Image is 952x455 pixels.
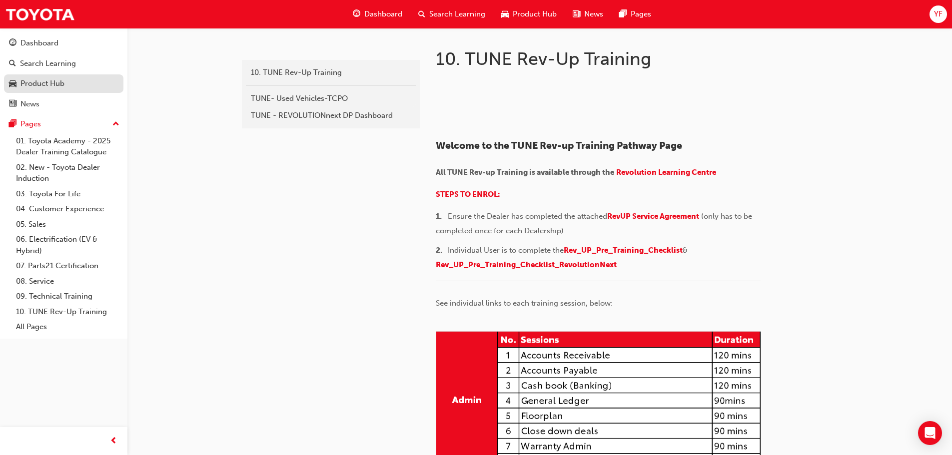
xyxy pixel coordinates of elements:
[112,118,119,131] span: up-icon
[410,4,493,24] a: search-iconSearch Learning
[436,190,500,199] a: STEPS TO ENROL:
[436,212,448,221] span: 1. ​
[584,8,603,20] span: News
[573,8,580,20] span: news-icon
[12,217,123,232] a: 05. Sales
[5,3,75,25] img: Trak
[12,133,123,160] a: 01. Toyota Academy - 2025 Dealer Training Catalogue
[918,421,942,445] div: Open Intercom Messenger
[251,67,411,78] div: 10. TUNE Rev-Up Training
[353,8,360,20] span: guage-icon
[607,212,699,221] a: RevUP Service Agreement
[12,319,123,335] a: All Pages
[564,246,683,255] a: Rev_UP_Pre_Training_Checklist
[513,8,557,20] span: Product Hub
[493,4,565,24] a: car-iconProduct Hub
[4,32,123,115] button: DashboardSearch LearningProduct HubNews
[436,260,617,269] a: Rev_UP_Pre_Training_Checklist_RevolutionNext
[12,160,123,186] a: 02. New - Toyota Dealer Induction
[20,78,64,89] div: Product Hub
[251,93,411,104] div: TUNE- Used Vehicles-TCPO
[12,232,123,258] a: 06. Electrification (EV & Hybrid)
[4,74,123,93] a: Product Hub
[9,79,16,88] span: car-icon
[12,186,123,202] a: 03. Toyota For Life
[364,8,402,20] span: Dashboard
[436,299,613,308] span: See individual links to each training session, below:
[12,304,123,320] a: 10. TUNE Rev-Up Training
[4,115,123,133] button: Pages
[436,140,682,151] span: Welcome to the TUNE Rev-up Training Pathway Page
[436,168,614,177] span: All TUNE Rev-up Training is available through the
[12,258,123,274] a: 07. Parts21 Certification
[9,120,16,129] span: pages-icon
[20,118,41,130] div: Pages
[683,246,688,255] span: &
[9,39,16,48] span: guage-icon
[611,4,659,24] a: pages-iconPages
[436,246,448,255] span: 2. ​
[501,8,509,20] span: car-icon
[4,34,123,52] a: Dashboard
[930,5,947,23] button: YF
[345,4,410,24] a: guage-iconDashboard
[429,8,485,20] span: Search Learning
[110,435,117,448] span: prev-icon
[246,64,416,81] a: 10. TUNE Rev-Up Training
[619,8,627,20] span: pages-icon
[4,54,123,73] a: Search Learning
[934,8,943,20] span: YF
[20,58,76,69] div: Search Learning
[20,37,58,49] div: Dashboard
[4,95,123,113] a: News
[418,8,425,20] span: search-icon
[12,289,123,304] a: 09. Technical Training
[9,59,16,68] span: search-icon
[246,107,416,124] a: TUNE - REVOLUTIONnext DP Dashboard
[436,48,764,70] h1: 10. TUNE Rev-Up Training
[448,212,607,221] span: Ensure the Dealer has completed the attached
[616,168,716,177] a: Revolution Learning Centre
[251,110,411,121] div: TUNE - REVOLUTIONnext DP Dashboard
[448,246,564,255] span: Individual User is to complete the
[565,4,611,24] a: news-iconNews
[12,201,123,217] a: 04. Customer Experience
[20,98,39,110] div: News
[12,274,123,289] a: 08. Service
[631,8,651,20] span: Pages
[246,90,416,107] a: TUNE- Used Vehicles-TCPO
[9,100,16,109] span: news-icon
